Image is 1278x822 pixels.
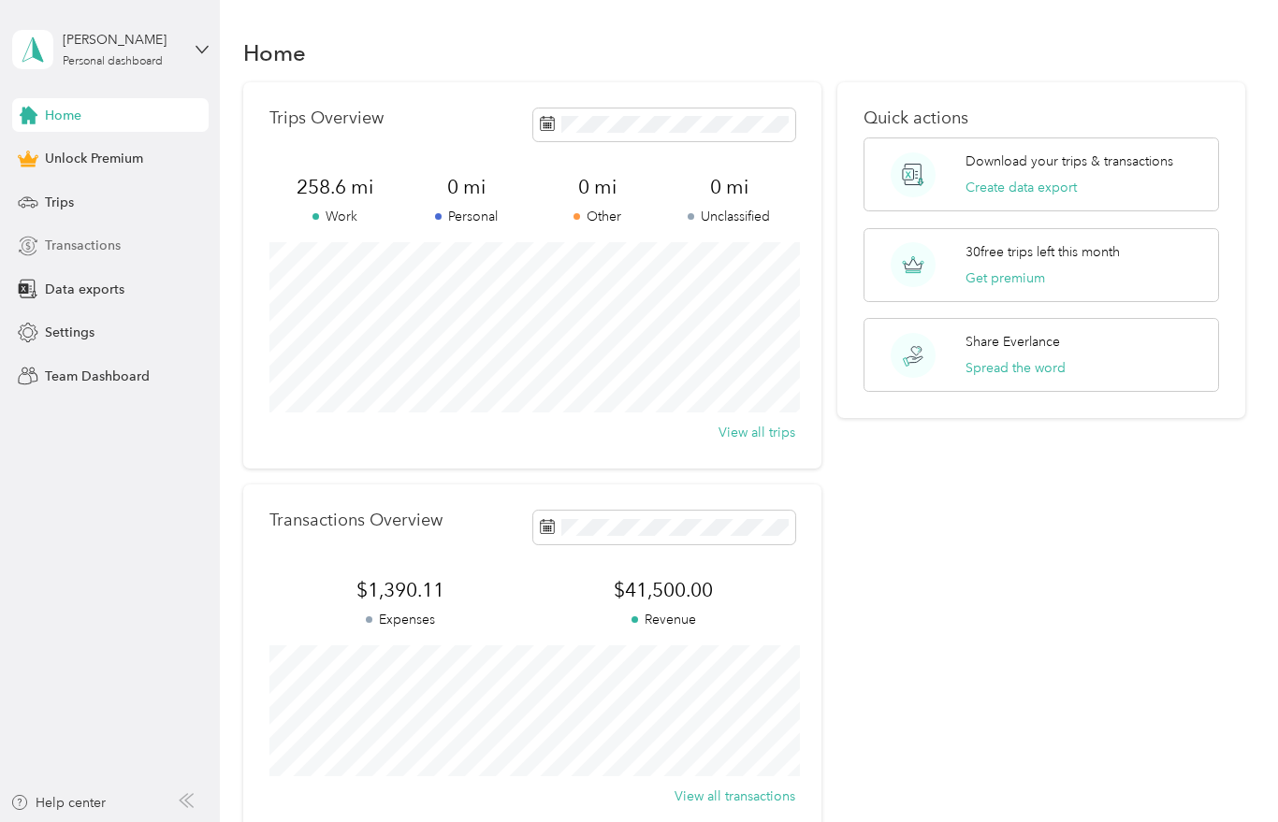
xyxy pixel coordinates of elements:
[663,174,795,200] span: 0 mi
[45,236,121,255] span: Transactions
[675,786,795,806] button: View all transactions
[663,207,795,226] p: Unclassified
[269,610,532,629] p: Expenses
[966,268,1045,288] button: Get premium
[532,577,795,603] span: $41,500.00
[966,178,1077,197] button: Create data export
[45,280,124,299] span: Data exports
[400,207,532,226] p: Personal
[966,358,1066,378] button: Spread the word
[532,174,664,200] span: 0 mi
[10,793,106,813] button: Help center
[63,30,180,50] div: [PERSON_NAME]
[269,108,384,128] p: Trips Overview
[269,207,400,226] p: Work
[45,367,150,386] span: Team Dashboard
[1173,717,1278,822] iframe: Everlance-gr Chat Button Frame
[532,207,664,226] p: Other
[269,174,400,200] span: 258.6 mi
[719,423,795,442] button: View all trips
[966,332,1060,352] p: Share Everlance
[45,193,74,212] span: Trips
[966,242,1120,262] p: 30 free trips left this month
[243,43,306,63] h1: Home
[269,511,443,530] p: Transactions Overview
[45,106,81,125] span: Home
[63,56,163,67] div: Personal dashboard
[864,108,1219,128] p: Quick actions
[400,174,532,200] span: 0 mi
[269,577,532,603] span: $1,390.11
[45,149,143,168] span: Unlock Premium
[532,610,795,629] p: Revenue
[966,151,1173,171] p: Download your trips & transactions
[45,323,94,342] span: Settings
